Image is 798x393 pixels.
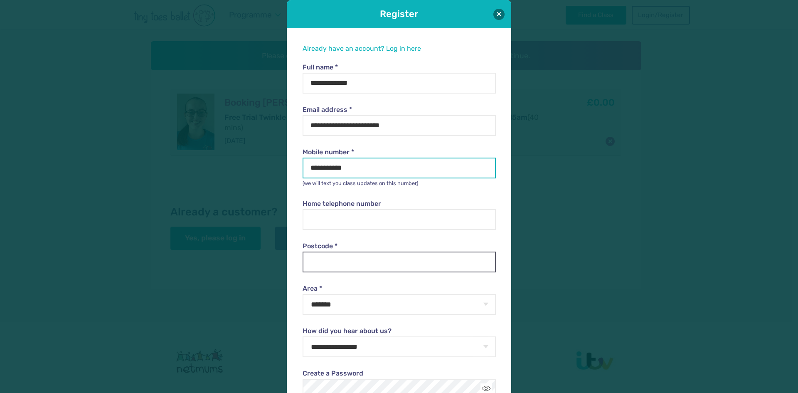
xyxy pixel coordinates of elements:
label: Area * [303,284,495,293]
label: Email address * [303,105,495,114]
label: Full name * [303,63,495,72]
label: Home telephone number [303,199,495,208]
label: Postcode * [303,242,495,251]
label: How did you hear about us? [303,326,495,336]
small: (we will text you class updates on this number) [303,180,418,186]
a: Already have an account? Log in here [303,44,421,52]
label: Mobile number * [303,148,495,157]
label: Create a Password [303,369,495,378]
h1: Register [310,7,488,20]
